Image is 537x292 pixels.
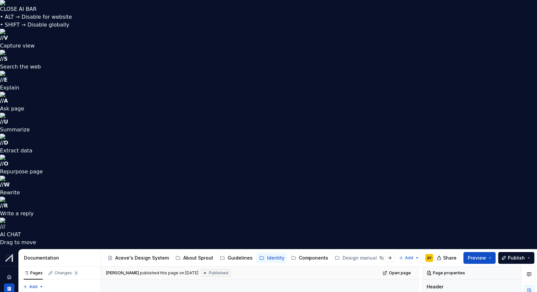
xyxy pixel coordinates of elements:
[427,255,432,261] div: AY
[24,255,98,261] div: Documentation
[209,270,228,276] span: Published
[140,270,198,276] div: published this page on [DATE]
[105,251,395,264] div: Page tree
[55,270,78,276] div: Changes
[389,270,411,276] span: Open page
[299,255,328,261] div: Components
[21,282,46,291] button: Add
[73,270,78,276] span: 3
[405,255,413,261] span: Add
[115,255,169,261] div: Aceve's Design System
[427,283,443,290] div: Header
[381,268,414,278] a: Open page
[267,255,284,261] div: Identity
[228,255,253,261] div: Guidelines
[397,253,421,263] button: Add
[4,272,14,282] a: Home
[288,253,331,263] a: Components
[217,253,255,263] a: Guidelines
[183,255,213,261] div: About Sprout
[106,270,139,276] span: [PERSON_NAME]
[443,255,457,261] span: Share
[5,254,13,262] img: b6c2a6ff-03c2-4811-897b-2ef07e5e0e51.png
[468,255,486,261] span: Preview
[498,252,534,264] button: Publish
[24,270,43,276] div: Pages
[29,284,37,289] span: Add
[508,255,525,261] span: Publish
[343,255,377,261] div: Design manual
[463,252,496,264] button: Preview
[434,252,461,264] button: Share
[173,253,216,263] a: About Sprout
[332,253,387,263] a: Design manual
[257,253,287,263] a: Identity
[105,253,171,263] a: Aceve's Design System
